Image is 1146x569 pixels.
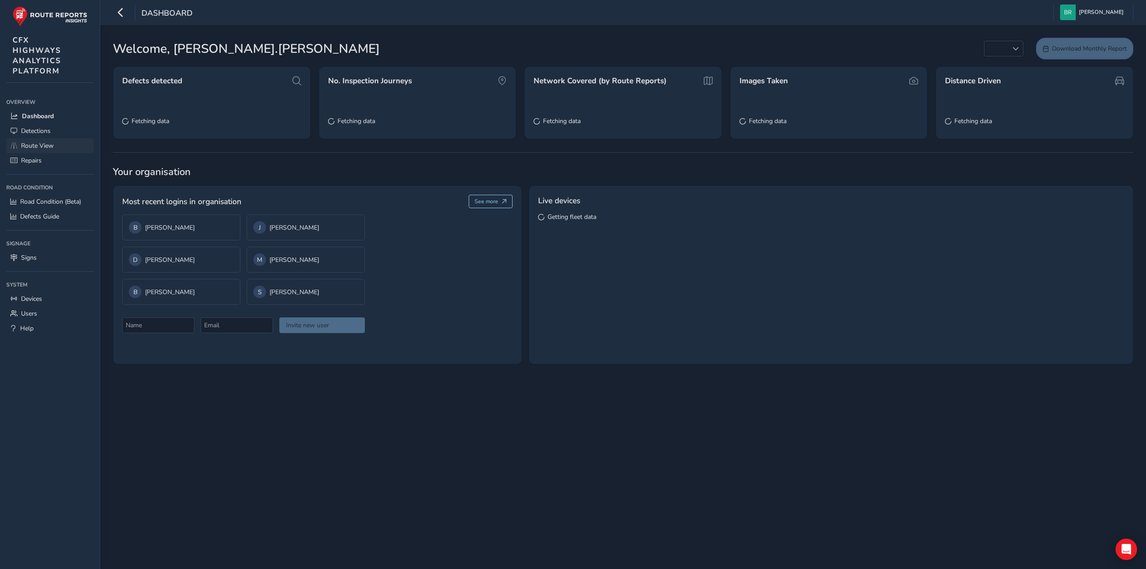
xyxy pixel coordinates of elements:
input: Email [201,317,273,333]
img: rr logo [13,6,87,26]
span: Signs [21,253,37,262]
span: Welcome, [PERSON_NAME].[PERSON_NAME] [113,39,380,58]
span: Fetching data [954,117,992,125]
span: Fetching data [749,117,787,125]
span: Defects detected [122,76,182,86]
span: Images Taken [740,76,788,86]
span: Help [20,324,34,333]
img: diamond-layout [1060,4,1076,20]
span: Network Covered (by Route Reports) [534,76,667,86]
span: CFX HIGHWAYS ANALYTICS PLATFORM [13,35,61,76]
a: Users [6,306,94,321]
span: D [133,256,137,264]
div: [PERSON_NAME] [253,286,358,298]
a: Devices [6,291,94,306]
span: Fetching data [338,117,375,125]
div: [PERSON_NAME] [253,253,358,266]
div: [PERSON_NAME] [253,221,358,234]
div: [PERSON_NAME] [129,286,234,298]
span: Dashboard [22,112,54,120]
span: B [133,223,137,232]
span: [PERSON_NAME] [1079,4,1124,20]
div: Signage [6,237,94,250]
div: Overview [6,95,94,109]
span: Route View [21,141,54,150]
div: System [6,278,94,291]
span: Road Condition (Beta) [20,197,81,206]
a: Road Condition (Beta) [6,194,94,209]
a: Route View [6,138,94,153]
input: Name [122,317,194,333]
span: See more [475,198,498,205]
div: [PERSON_NAME] [129,253,234,266]
a: Dashboard [6,109,94,124]
span: Live devices [538,195,580,206]
span: Most recent logins in organisation [122,196,241,207]
span: Your organisation [113,165,1133,179]
span: Detections [21,127,51,135]
span: Getting fleet data [547,213,596,221]
span: Dashboard [141,8,192,20]
span: No. Inspection Journeys [328,76,412,86]
span: Devices [21,295,42,303]
button: See more [469,195,513,208]
a: Defects Guide [6,209,94,224]
div: Open Intercom Messenger [1116,539,1137,560]
span: M [257,256,262,264]
span: S [258,288,262,296]
span: Distance Driven [945,76,1001,86]
button: [PERSON_NAME] [1060,4,1127,20]
span: Users [21,309,37,318]
span: Fetching data [543,117,581,125]
span: Repairs [21,156,42,165]
a: Signs [6,250,94,265]
a: Help [6,321,94,336]
span: B [133,288,137,296]
div: Road Condition [6,181,94,194]
span: Fetching data [132,117,169,125]
span: Defects Guide [20,212,59,221]
a: Detections [6,124,94,138]
div: [PERSON_NAME] [129,221,234,234]
span: J [259,223,261,232]
a: Repairs [6,153,94,168]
